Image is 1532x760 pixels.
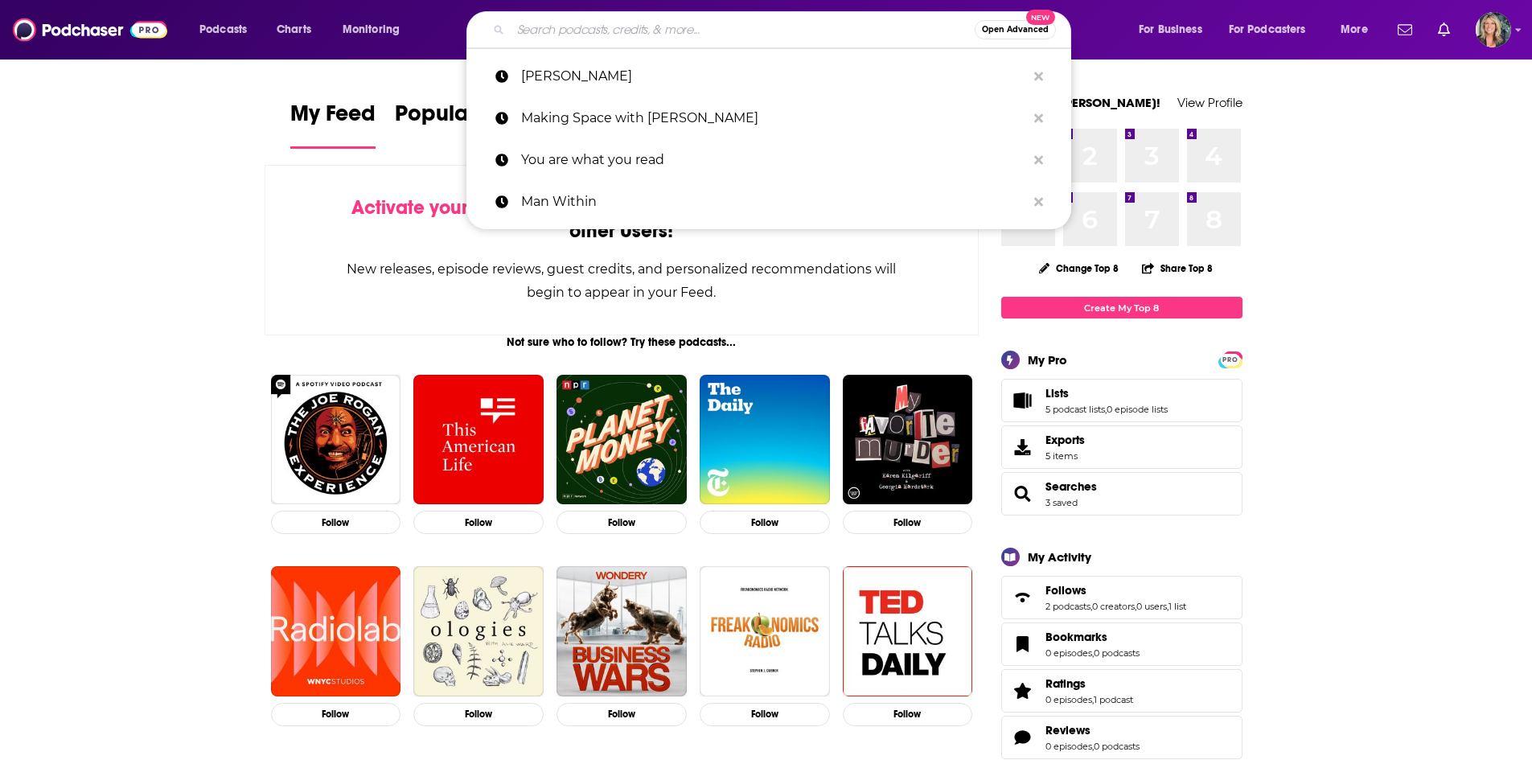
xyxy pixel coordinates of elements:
[277,18,311,41] span: Charts
[1007,436,1039,458] span: Exports
[1092,601,1135,612] a: 0 creators
[1127,17,1222,43] button: open menu
[1001,622,1242,666] span: Bookmarks
[13,14,167,45] img: Podchaser - Follow, Share and Rate Podcasts
[413,566,544,696] img: Ologies with Alie Ward
[521,97,1026,139] p: Making Space with Hoda Kotb
[843,566,973,696] img: TED Talks Daily
[1221,354,1240,366] span: PRO
[1045,386,1168,401] a: Lists
[271,375,401,505] img: The Joe Rogan Experience
[1001,425,1242,469] a: Exports
[271,511,401,534] button: Follow
[466,55,1071,97] a: [PERSON_NAME]
[1045,723,1090,737] span: Reviews
[557,703,687,726] button: Follow
[1045,404,1105,415] a: 5 podcast lists
[1094,694,1133,705] a: 1 podcast
[700,511,830,534] button: Follow
[511,17,975,43] input: Search podcasts, credits, & more...
[466,139,1071,181] a: You are what you read
[521,55,1026,97] p: Megyn Kelly
[1045,433,1085,447] span: Exports
[521,181,1026,223] p: Man Within
[1136,601,1167,612] a: 0 users
[843,703,973,726] button: Follow
[1045,497,1078,508] a: 3 saved
[1001,95,1160,110] a: Welcome [PERSON_NAME]!
[1476,12,1511,47] img: User Profile
[1001,297,1242,318] a: Create My Top 8
[413,511,544,534] button: Follow
[1431,16,1456,43] a: Show notifications dropdown
[395,100,532,149] a: Popular Feed
[290,100,376,149] a: My Feed
[700,375,830,505] img: The Daily
[975,20,1056,39] button: Open AdvancedNew
[1105,404,1107,415] span: ,
[700,703,830,726] button: Follow
[343,18,400,41] span: Monitoring
[265,335,980,349] div: Not sure who to follow? Try these podcasts...
[1007,633,1039,655] a: Bookmarks
[843,375,973,505] a: My Favorite Murder with Karen Kilgariff and Georgia Hardstark
[1167,601,1169,612] span: ,
[1329,17,1388,43] button: open menu
[1141,253,1214,284] button: Share Top 8
[1045,583,1186,598] a: Follows
[557,511,687,534] button: Follow
[1029,258,1129,278] button: Change Top 8
[1001,472,1242,516] span: Searches
[466,181,1071,223] a: Man Within
[1045,583,1086,598] span: Follows
[1169,601,1186,612] a: 1 list
[1045,723,1140,737] a: Reviews
[1028,352,1067,368] div: My Pro
[1391,16,1419,43] a: Show notifications dropdown
[1045,676,1086,691] span: Ratings
[290,100,376,137] span: My Feed
[557,375,687,505] img: Planet Money
[1026,10,1055,25] span: New
[557,566,687,696] img: Business Wars
[1045,647,1092,659] a: 0 episodes
[395,100,532,137] span: Popular Feed
[1001,716,1242,759] span: Reviews
[266,17,321,43] a: Charts
[413,375,544,505] img: This American Life
[1007,680,1039,702] a: Ratings
[271,566,401,696] img: Radiolab
[1001,576,1242,619] span: Follows
[351,195,516,220] span: Activate your Feed
[1045,694,1092,705] a: 0 episodes
[1028,549,1091,565] div: My Activity
[1045,386,1069,401] span: Lists
[1218,17,1329,43] button: open menu
[482,11,1086,48] div: Search podcasts, credits, & more...
[1090,601,1092,612] span: ,
[1092,647,1094,659] span: ,
[521,139,1026,181] p: You are what you read
[1094,647,1140,659] a: 0 podcasts
[1092,741,1094,752] span: ,
[1001,379,1242,422] span: Lists
[1045,741,1092,752] a: 0 episodes
[188,17,268,43] button: open menu
[331,17,421,43] button: open menu
[843,511,973,534] button: Follow
[413,703,544,726] button: Follow
[1045,479,1097,494] a: Searches
[1045,676,1133,691] a: Ratings
[700,566,830,696] img: Freakonomics Radio
[1107,404,1168,415] a: 0 episode lists
[1045,601,1090,612] a: 2 podcasts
